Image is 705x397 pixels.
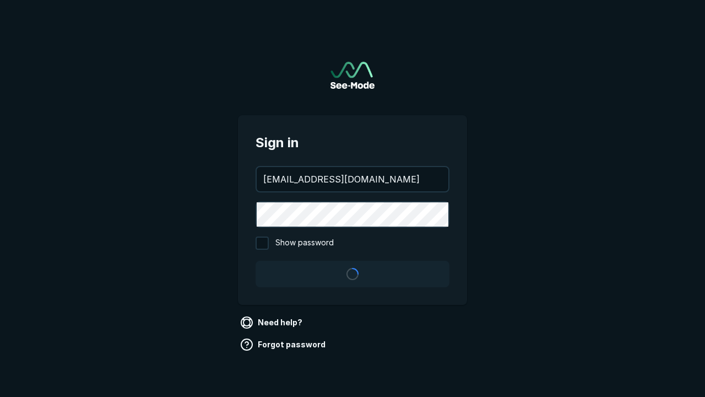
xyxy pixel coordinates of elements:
a: Go to sign in [330,62,375,89]
a: Need help? [238,314,307,331]
span: Sign in [256,133,449,153]
img: See-Mode Logo [330,62,375,89]
span: Show password [275,237,334,250]
a: Forgot password [238,336,330,353]
input: your@email.com [257,167,448,191]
